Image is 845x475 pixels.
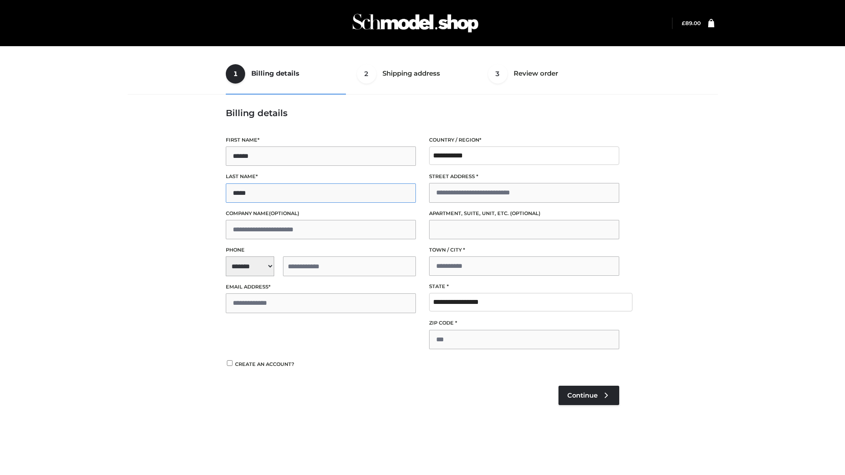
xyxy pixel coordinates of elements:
span: (optional) [269,210,299,216]
span: Continue [567,391,598,399]
label: ZIP Code [429,319,619,327]
input: Create an account? [226,360,234,366]
h3: Billing details [226,108,619,118]
label: Town / City [429,246,619,254]
label: Company name [226,209,416,218]
span: Create an account? [235,361,294,367]
label: First name [226,136,416,144]
img: Schmodel Admin 964 [349,6,481,40]
label: Apartment, suite, unit, etc. [429,209,619,218]
a: Continue [558,386,619,405]
label: Country / Region [429,136,619,144]
label: Email address [226,283,416,291]
label: Street address [429,172,619,181]
span: £ [682,20,685,26]
span: (optional) [510,210,540,216]
label: Phone [226,246,416,254]
label: State [429,282,619,291]
a: £89.00 [682,20,701,26]
bdi: 89.00 [682,20,701,26]
label: Last name [226,172,416,181]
